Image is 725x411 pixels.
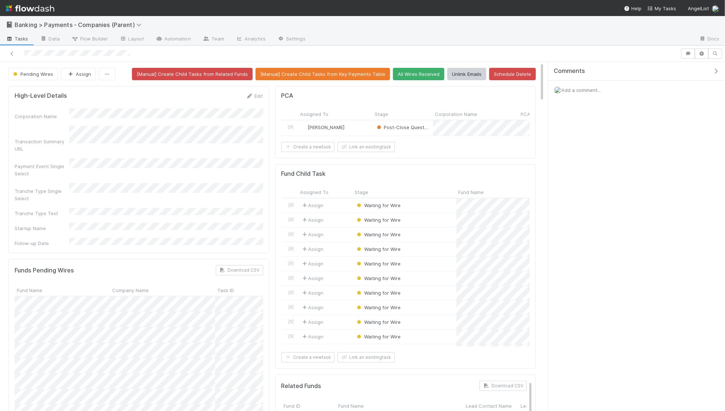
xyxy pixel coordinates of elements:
span: Waiting for Wire [355,261,401,267]
img: avatar_c6c9a18c-a1dc-4048-8eac-219674057138.png [554,86,561,94]
span: Waiting for Wire [355,217,401,223]
span: Flow Builder [71,35,108,42]
div: Corporation Name [15,113,69,120]
div: Company Name [110,284,215,295]
div: Waiting for Wire [355,275,401,282]
div: Waiting for Wire [355,289,401,296]
span: Assign [301,202,323,209]
a: Settings [272,34,311,45]
span: AngelList [688,5,709,11]
h5: High-Level Details [15,92,67,100]
span: Waiting for Wire [355,290,401,296]
button: Download CSV [479,381,527,391]
button: Create a newtask [281,352,335,362]
div: Payment Event Single Select [15,163,69,177]
button: Link an existingtask [338,142,395,152]
button: Schedule Delete [489,68,536,80]
span: Assign [301,289,323,296]
div: Waiting for Wire [355,260,401,267]
div: Waiting for Wire [355,333,401,340]
button: Link an existingtask [338,352,395,362]
span: Waiting for Wire [355,334,401,340]
h5: Related Funds [281,383,321,390]
button: Create a newtask [281,142,335,152]
span: Assign [301,275,323,282]
span: Banking > Payments - Companies (Parent) [15,21,145,28]
div: Fund Name [15,284,110,295]
span: Waiting for Wire [355,305,401,310]
div: Waiting for Wire [355,202,401,209]
span: Assign [301,260,323,267]
span: Waiting for Wire [355,232,401,237]
span: Waiting for Wire [355,246,401,252]
div: Transaction Summary URL [15,138,69,152]
div: Tranche Type Single Select [15,187,69,202]
span: Assigned To [300,189,328,196]
span: Waiting for Wire [355,202,401,208]
div: Help [624,5,642,12]
button: Assign [61,68,96,80]
a: Edit [246,93,263,99]
div: Task ID [215,284,270,295]
div: Assign [301,318,323,326]
button: [Manual] Create Child Tasks from Key Payments Table [256,68,390,80]
div: [PERSON_NAME] [301,124,345,131]
div: Tranche Type Text [15,210,69,217]
img: logo-inverted-e16ddd16eac7371096b0.svg [6,2,54,15]
span: Waiting for Wire [355,319,401,325]
h5: Fund Child Task [281,170,326,178]
span: Post-Close Question - External [375,124,455,130]
div: Waiting for Wire [355,231,401,238]
div: Waiting for Wire [355,318,401,326]
span: 📓 [6,22,13,28]
button: Download CSV [216,265,263,275]
span: Assign [301,304,323,311]
div: Waiting for Wire [355,216,401,224]
a: Layout [114,34,150,45]
span: Tasks [6,35,28,42]
a: Team [197,34,230,45]
img: avatar_99e80e95-8f0d-4917-ae3c-b5dad577a2b5.png [301,124,307,130]
span: Fund Name [459,189,484,196]
button: Pending Wires [8,68,58,80]
a: Analytics [230,34,272,45]
div: Startup Name [15,225,69,232]
a: Docs [693,34,725,45]
a: Data [34,34,66,45]
span: [PERSON_NAME] [308,124,345,130]
span: Corporation Name [435,110,478,118]
a: Flow Builder [66,34,114,45]
span: Comments [554,67,585,75]
span: Assign [301,333,323,340]
span: My Tasks [647,5,676,11]
div: Waiting for Wire [355,304,401,311]
span: Assigned To [300,110,328,118]
span: Assign [301,245,323,253]
div: Waiting for Wire [355,245,401,253]
span: Waiting for Wire [355,275,401,281]
img: avatar_c6c9a18c-a1dc-4048-8eac-219674057138.png [712,5,719,12]
span: Assign [301,216,323,224]
span: Stage [375,110,388,118]
a: My Tasks [647,5,676,12]
span: Assign [301,231,323,238]
h5: Funds Pending Wires [15,267,74,274]
button: All Wires Received [393,68,444,80]
a: Automation [150,34,197,45]
span: Pending Wires [12,71,53,77]
span: Add a comment... [561,87,601,93]
div: Follow-up Date [15,240,69,247]
div: Post-Close Question - External [375,124,429,131]
span: PCA Type [521,110,543,118]
span: Stage [355,189,368,196]
h5: PCA [281,92,293,100]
